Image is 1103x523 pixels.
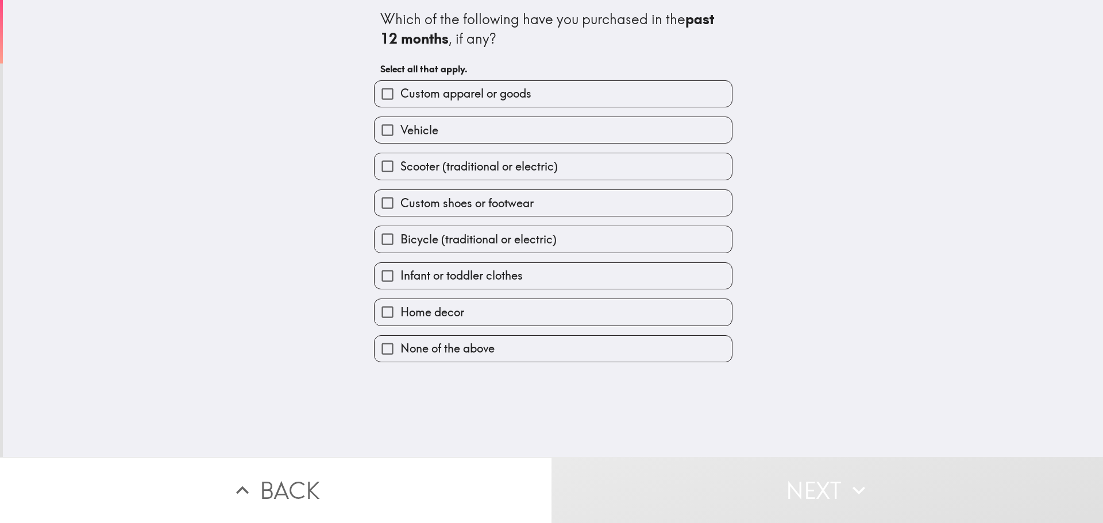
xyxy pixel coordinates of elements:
[375,226,732,252] button: Bicycle (traditional or electric)
[375,117,732,143] button: Vehicle
[375,299,732,325] button: Home decor
[400,195,534,211] span: Custom shoes or footwear
[380,63,726,75] h6: Select all that apply.
[400,304,464,320] span: Home decor
[400,340,495,357] span: None of the above
[400,122,438,138] span: Vehicle
[375,190,732,216] button: Custom shoes or footwear
[380,10,718,47] b: past 12 months
[400,268,523,284] span: Infant or toddler clothes
[375,81,732,107] button: Custom apparel or goods
[375,263,732,289] button: Infant or toddler clothes
[400,86,531,102] span: Custom apparel or goods
[375,153,732,179] button: Scooter (traditional or electric)
[400,158,558,175] span: Scooter (traditional or electric)
[380,10,726,48] div: Which of the following have you purchased in the , if any?
[375,336,732,362] button: None of the above
[551,457,1103,523] button: Next
[400,231,557,247] span: Bicycle (traditional or electric)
